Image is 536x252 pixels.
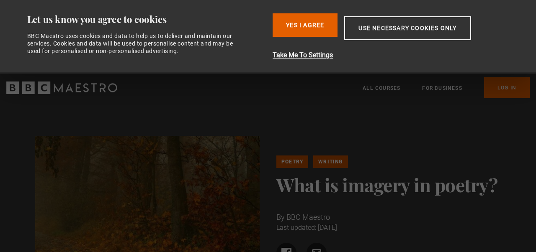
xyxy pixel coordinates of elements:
[273,13,338,37] button: Yes I Agree
[363,77,530,98] nav: Primary
[313,155,348,168] a: Writing
[273,50,515,60] button: Take Me To Settings
[422,84,462,92] a: For business
[6,81,117,94] svg: BBC Maestro
[27,13,266,25] div: Let us know you agree to cookies
[344,16,471,40] button: Use necessary cookies only
[363,84,400,92] a: All Courses
[276,213,285,221] span: By
[484,77,530,98] a: Log In
[276,175,501,195] h1: What is imagery in poetry?
[276,155,308,168] a: Poetry
[276,224,337,232] time: Last updated: [DATE]
[286,213,330,221] span: BBC Maestro
[27,32,242,55] div: BBC Maestro uses cookies and data to help us to deliver and maintain our services. Cookies and da...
